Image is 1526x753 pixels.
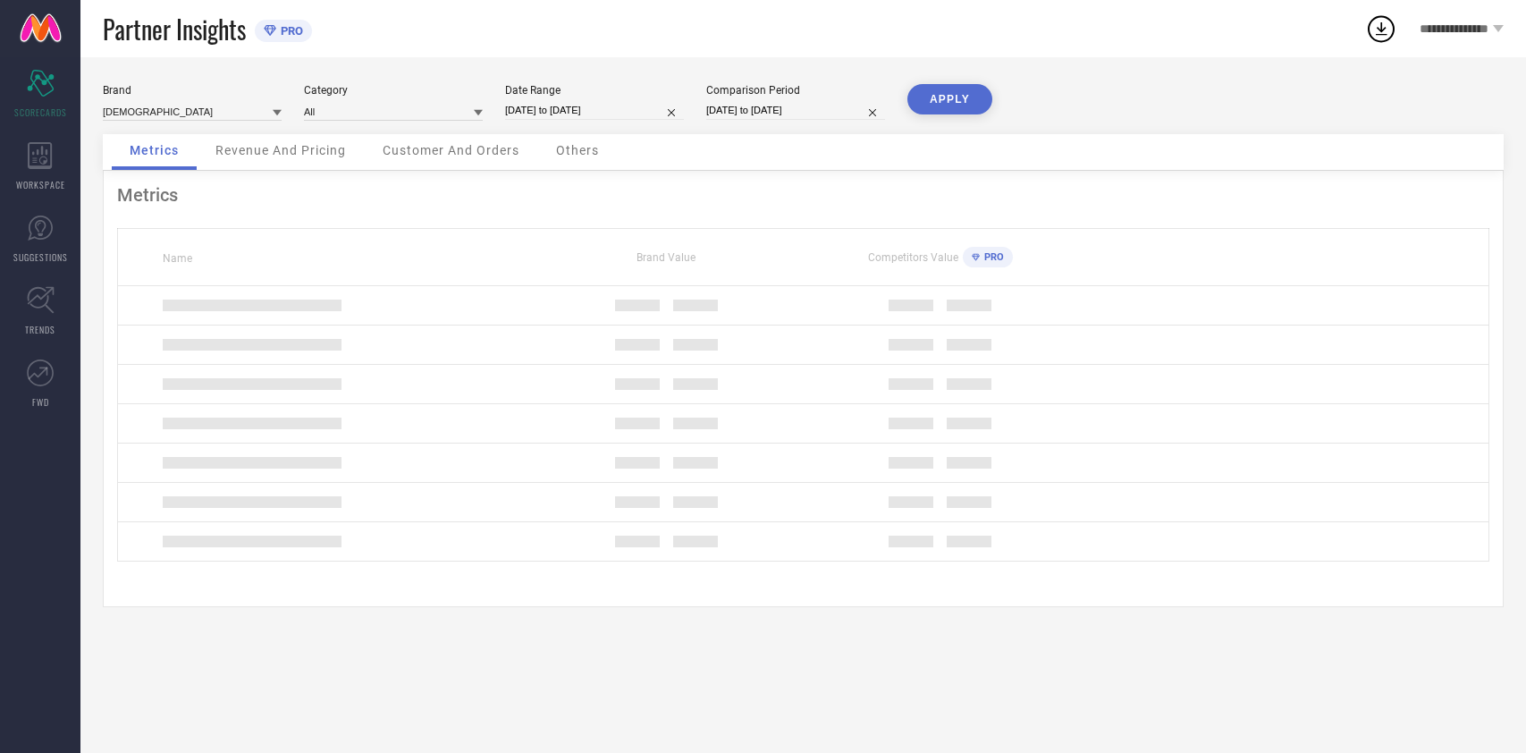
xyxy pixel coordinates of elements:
[706,84,885,97] div: Comparison Period
[706,101,885,120] input: Select comparison period
[637,251,696,264] span: Brand Value
[103,11,246,47] span: Partner Insights
[103,84,282,97] div: Brand
[14,106,67,119] span: SCORECARDS
[980,251,1004,263] span: PRO
[163,252,192,265] span: Name
[215,143,346,157] span: Revenue And Pricing
[556,143,599,157] span: Others
[304,84,483,97] div: Category
[907,84,992,114] button: APPLY
[505,101,684,120] input: Select date range
[25,323,55,336] span: TRENDS
[130,143,179,157] span: Metrics
[1365,13,1397,45] div: Open download list
[16,178,65,191] span: WORKSPACE
[505,84,684,97] div: Date Range
[13,250,68,264] span: SUGGESTIONS
[383,143,519,157] span: Customer And Orders
[868,251,958,264] span: Competitors Value
[117,184,1489,206] div: Metrics
[32,395,49,409] span: FWD
[276,24,303,38] span: PRO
